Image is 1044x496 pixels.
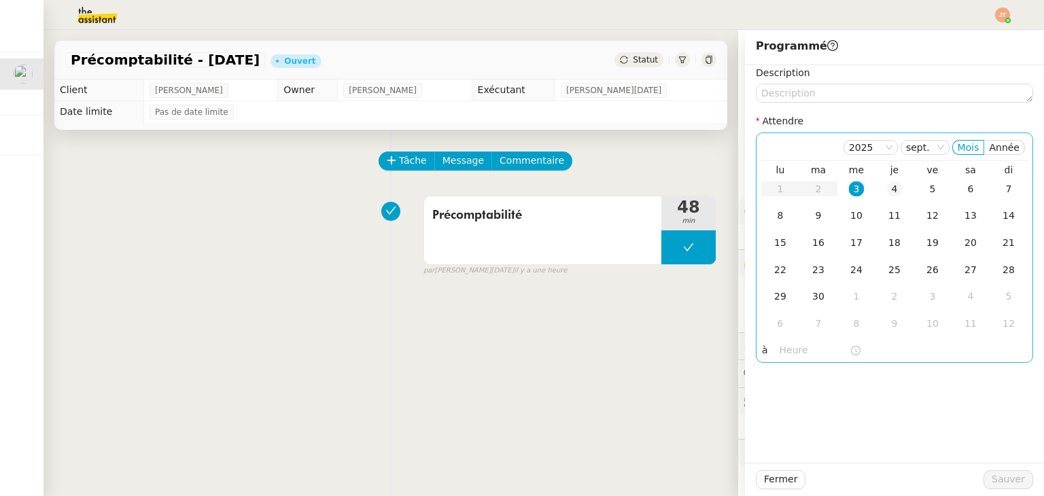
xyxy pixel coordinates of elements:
[761,283,799,311] td: 29/09/2025
[906,141,944,154] nz-select-item: sept.
[780,342,850,358] input: Heure
[990,176,1028,203] td: 07/09/2025
[491,152,572,171] button: Commentaire
[952,164,990,176] th: sam.
[925,262,940,277] div: 26
[399,153,427,169] span: Tâche
[925,181,940,196] div: 5
[278,79,338,101] td: Owner
[875,230,913,257] td: 18/09/2025
[811,208,826,223] div: 9
[849,141,892,154] nz-select-item: 2025
[990,230,1028,257] td: 21/09/2025
[952,311,990,338] td: 11/10/2025
[811,289,826,304] div: 30
[738,333,1044,359] div: ⏲️Tâches 48:13
[963,289,978,304] div: 4
[756,116,803,126] label: Attendre
[773,316,788,331] div: 6
[744,368,831,378] span: 💬
[811,235,826,250] div: 16
[837,311,875,338] td: 08/10/2025
[990,311,1028,338] td: 12/10/2025
[849,316,864,331] div: 8
[1001,316,1016,331] div: 12
[952,283,990,311] td: 04/10/2025
[887,235,902,250] div: 18
[952,257,990,284] td: 27/09/2025
[913,283,952,311] td: 03/10/2025
[434,152,492,171] button: Message
[155,105,228,119] span: Pas de date limite
[756,39,838,52] span: Programmé
[744,447,786,458] span: 🧴
[875,202,913,230] td: 11/09/2025
[990,257,1028,284] td: 28/09/2025
[963,235,978,250] div: 20
[761,164,799,176] th: lun.
[1001,208,1016,223] div: 14
[661,199,716,215] span: 48
[71,53,260,67] span: Précomptabilité - [DATE]
[925,235,940,250] div: 19
[990,283,1028,311] td: 05/10/2025
[773,208,788,223] div: 8
[925,316,940,331] div: 10
[913,202,952,230] td: 12/09/2025
[875,257,913,284] td: 25/09/2025
[952,176,990,203] td: 06/09/2025
[799,202,837,230] td: 09/09/2025
[952,230,990,257] td: 20/09/2025
[875,176,913,203] td: 04/09/2025
[1001,181,1016,196] div: 7
[744,340,843,351] span: ⏲️
[442,153,484,169] span: Message
[744,395,913,406] span: 🕵️
[887,181,902,196] div: 4
[566,84,661,97] span: [PERSON_NAME][DATE]
[349,84,417,97] span: [PERSON_NAME]
[761,202,799,230] td: 08/09/2025
[799,257,837,284] td: 23/09/2025
[963,316,978,331] div: 11
[661,215,716,227] span: min
[887,289,902,304] div: 2
[913,311,952,338] td: 10/10/2025
[54,101,144,123] td: Date limite
[54,79,144,101] td: Client
[913,176,952,203] td: 05/09/2025
[990,202,1028,230] td: 14/09/2025
[811,316,826,331] div: 7
[989,142,1020,153] span: Année
[799,230,837,257] td: 16/09/2025
[379,152,435,171] button: Tâche
[773,289,788,304] div: 29
[1001,289,1016,304] div: 5
[762,342,768,358] span: à
[984,470,1033,489] button: Sauver
[799,283,837,311] td: 30/09/2025
[514,265,567,277] span: il y a une heure
[995,7,1010,22] img: svg
[963,262,978,277] div: 27
[887,316,902,331] div: 9
[849,289,864,304] div: 1
[849,208,864,223] div: 10
[423,265,435,277] span: par
[155,84,223,97] span: [PERSON_NAME]
[837,283,875,311] td: 01/10/2025
[925,289,940,304] div: 3
[958,142,979,153] span: Mois
[432,205,653,226] span: Précomptabilité
[756,67,810,78] label: Description
[738,360,1044,387] div: 💬Commentaires
[284,57,315,65] div: Ouvert
[472,79,555,101] td: Exécutant
[913,230,952,257] td: 19/09/2025
[849,181,864,196] div: 3
[773,235,788,250] div: 15
[799,311,837,338] td: 07/10/2025
[837,257,875,284] td: 24/09/2025
[1001,262,1016,277] div: 28
[633,55,658,65] span: Statut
